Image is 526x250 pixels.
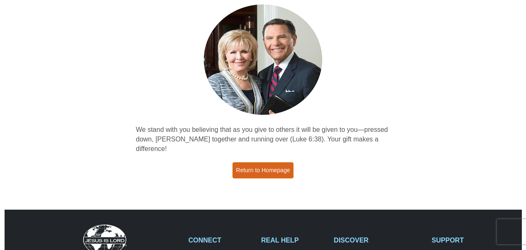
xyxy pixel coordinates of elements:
[432,236,496,244] h2: SUPPORT
[232,162,294,178] a: Return to Homepage
[188,236,252,244] h2: CONNECT
[334,236,423,244] h2: DISCOVER
[261,236,325,244] h2: REAL HELP
[136,125,390,154] p: We stand with you believing that as you give to others it will be given to you—pressed down, [PER...
[202,2,324,117] img: Kenneth and Gloria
